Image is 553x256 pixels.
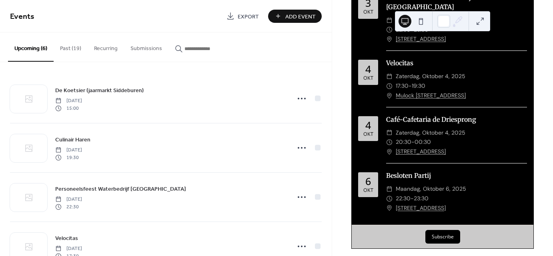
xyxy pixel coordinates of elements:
a: Export [220,10,265,23]
span: Personeelsfeest Waterbedrijf [GEOGRAPHIC_DATA] [55,185,186,194]
span: 20:30 [396,137,411,147]
a: Mulock [STREET_ADDRESS] [396,91,466,101]
span: 00:30 [415,137,431,147]
span: Export [238,12,259,21]
div: okt [363,10,373,15]
a: Personeelsfeest Waterbedrijf [GEOGRAPHIC_DATA] [55,184,186,194]
div: ​ [386,194,393,204]
span: 22:30 [55,203,82,210]
button: Recurring [88,32,124,61]
div: 4 [365,64,371,74]
span: [DATE] [55,147,82,154]
span: Velocitas [55,234,78,243]
span: 15:00 [55,105,82,112]
div: ​ [386,147,393,157]
div: 6 [365,176,371,186]
div: ​ [386,137,393,147]
a: [STREET_ADDRESS] [396,204,446,213]
button: Upcoming (6) [8,32,54,62]
a: Velocitas [55,234,78,243]
button: Subscribe [425,230,460,244]
div: Café-Cafetaria de Driesprong [386,115,527,124]
button: Past (19) [54,32,88,61]
a: [STREET_ADDRESS] [396,147,446,157]
div: ​ [386,34,393,44]
span: zaterdag, oktober 4, 2025 [396,128,465,138]
span: Events [10,9,34,24]
div: ​ [386,72,393,81]
span: 23:30 [414,194,429,204]
a: [STREET_ADDRESS] [396,34,446,44]
a: De Koetsier (jaarmarkt Siddeburen) [55,86,144,95]
span: - [411,137,415,147]
span: 22:30 [396,194,411,204]
a: Culinair Haren [55,135,90,144]
div: Besloten Partij [386,171,527,180]
span: - [411,194,414,204]
div: ​ [386,128,393,138]
div: 4 [365,120,371,130]
div: ​ [386,204,393,213]
span: Add Event [285,12,316,21]
button: Submissions [124,32,168,61]
div: okt [363,132,373,137]
span: [DATE] [55,196,82,203]
div: ​ [386,81,393,91]
div: ​ [386,16,393,25]
span: zaterdag, oktober 4, 2025 [396,72,465,81]
span: Culinair Haren [55,136,90,144]
div: ​ [386,184,393,194]
div: Velocitas [386,58,527,68]
span: maandag, oktober 6, 2025 [396,184,466,194]
div: okt [363,188,373,193]
div: okt [363,76,373,81]
span: [DATE] [55,245,82,252]
span: - [409,81,412,91]
span: 17:30 [396,81,409,91]
button: Add Event [268,10,322,23]
div: ​ [386,25,393,35]
span: 19:30 [55,154,82,161]
div: ​ [386,91,393,101]
span: [DATE] [55,97,82,105]
span: 19:30 [412,81,425,91]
